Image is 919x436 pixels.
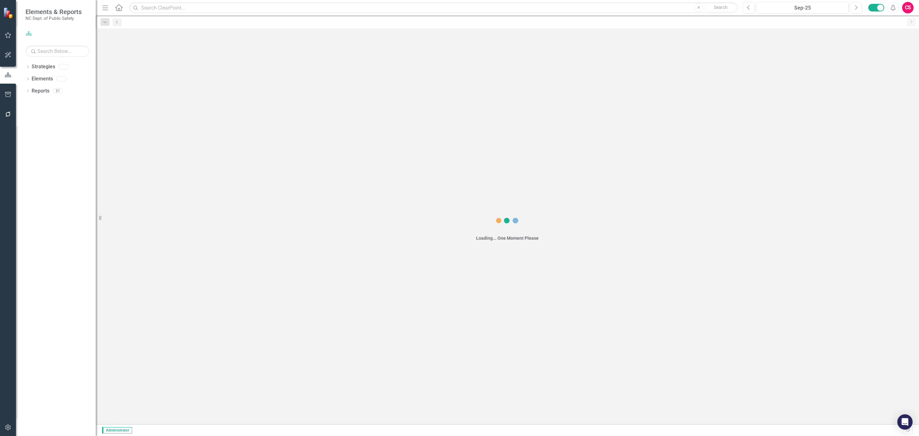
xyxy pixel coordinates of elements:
[714,5,728,10] span: Search
[476,235,539,241] div: Loading... One Moment Please
[705,3,736,12] button: Search
[26,46,89,57] input: Search Below...
[129,2,738,13] input: Search ClearPoint...
[102,427,132,433] span: Administrator
[26,8,82,16] span: Elements & Reports
[32,63,55,71] a: Strategies
[759,4,846,12] div: Sep-25
[902,2,914,13] button: CS
[53,88,63,94] div: 31
[26,16,82,21] small: NC Dept. of Public Safety
[757,2,848,13] button: Sep-25
[3,7,15,19] img: ClearPoint Strategy
[897,414,913,430] div: Open Intercom Messenger
[32,87,49,95] a: Reports
[32,75,53,83] a: Elements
